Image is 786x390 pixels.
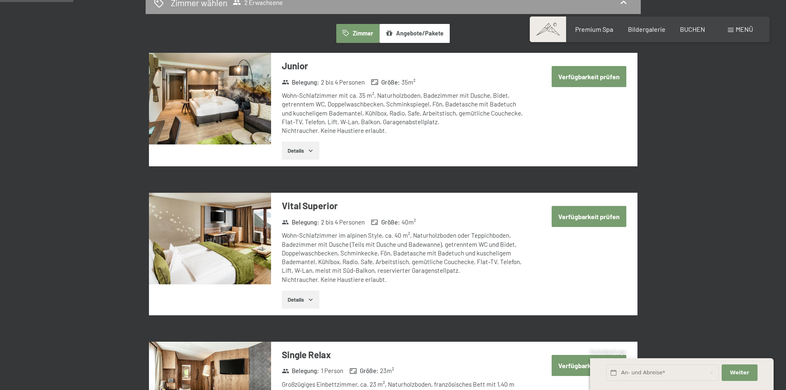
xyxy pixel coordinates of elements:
button: Verfügbarkeit prüfen [552,66,626,87]
button: Details [282,142,319,160]
a: Premium Spa [575,25,613,33]
span: Weiter [730,369,749,376]
strong: Größe : [371,218,400,227]
span: 23 m² [380,366,394,375]
span: 2 bis 4 Personen [321,78,365,87]
button: Angebote/Pakete [380,24,450,43]
strong: Belegung : [282,78,319,87]
button: Weiter [722,364,757,381]
button: Verfügbarkeit prüfen [552,355,626,376]
button: Zimmer [336,24,379,43]
strong: Belegung : [282,218,319,227]
div: Wohn-Schlafzimmer mit ca. 35 m², Naturholzboden, Badezimmer mit Dusche, Bidet, getrenntem WC, Dop... [282,91,527,135]
h3: Vital Superior [282,199,527,212]
button: Verfügbarkeit prüfen [552,206,626,227]
a: BUCHEN [680,25,705,33]
span: 1 Person [321,366,343,375]
button: Details [282,291,319,309]
img: mss_renderimg.php [149,193,271,284]
span: Menü [736,25,753,33]
div: Wohn-Schlafzimmer im alpinen Style, ca. 40 m², Naturholzboden oder Teppichboden, Badezimmer mit D... [282,231,527,284]
strong: Belegung : [282,366,319,375]
span: 35 m² [401,78,415,87]
a: Bildergalerie [628,25,666,33]
h3: Single Relax [282,348,527,361]
h3: Junior [282,59,527,72]
img: mss_renderimg.php [149,53,271,144]
strong: Größe : [349,366,378,375]
strong: Größe : [371,78,400,87]
span: 40 m² [401,218,416,227]
span: Schnellanfrage [590,349,626,355]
